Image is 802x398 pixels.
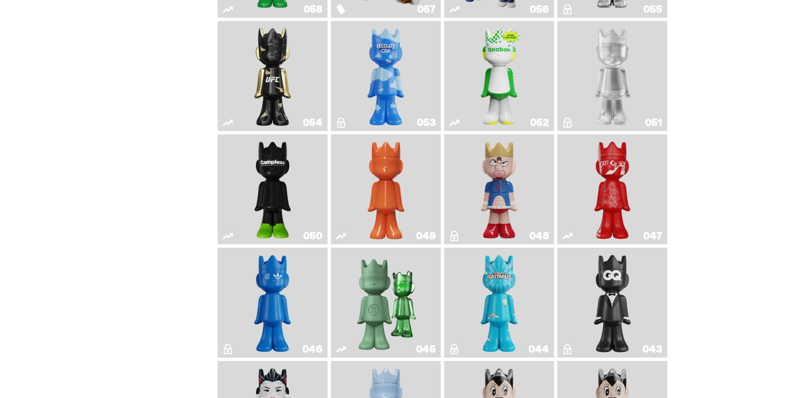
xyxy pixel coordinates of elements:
img: Court Victory [477,24,522,128]
div: 057 [417,4,436,14]
div: 049 [416,231,436,241]
img: ghooooost [364,24,408,128]
a: Kinnikuman [449,138,549,241]
a: LLLoyalty [562,24,662,128]
img: Skip [590,138,635,241]
img: Campless [250,138,295,241]
div: 048 [529,231,549,241]
img: Feastables [477,251,522,354]
div: 050 [303,231,322,241]
div: 054 [303,118,322,128]
div: 044 [528,344,549,354]
a: Campless [223,138,322,241]
img: LLLoyalty [590,24,635,128]
a: Skip [562,138,662,241]
a: Schrödinger's ghost: Orange Vibe [336,138,436,241]
div: 058 [304,4,322,14]
div: 045 [416,344,436,354]
div: 053 [417,118,436,128]
div: 055 [643,4,662,14]
a: Black Tie [562,251,662,354]
div: 051 [645,118,662,128]
a: ComplexCon HK [223,251,322,354]
img: Schrödinger's ghost: Orange Vibe [364,138,408,241]
div: 047 [643,231,662,241]
div: 056 [530,4,549,14]
div: 046 [302,344,322,354]
img: Present [350,251,421,354]
a: Ruby [223,24,322,128]
a: Feastables [449,251,549,354]
a: Present [336,251,436,354]
a: Court Victory [449,24,549,128]
img: ComplexCon HK [250,251,295,354]
img: Ruby [250,24,295,128]
img: Kinnikuman [477,138,522,241]
div: 052 [530,118,549,128]
img: Black Tie [590,251,635,354]
div: 043 [642,344,662,354]
a: ghooooost [336,24,436,128]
